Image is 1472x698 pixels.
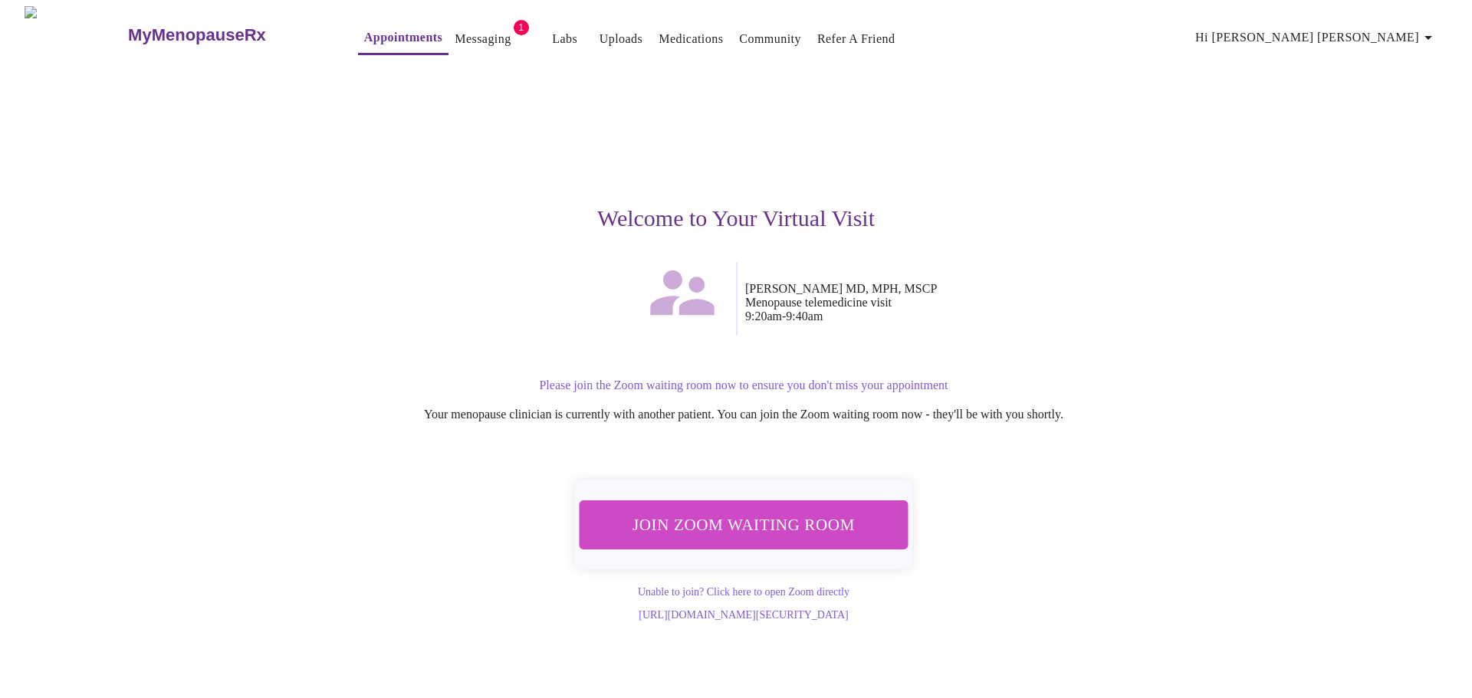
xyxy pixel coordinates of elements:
[739,28,801,50] a: Community
[1195,27,1437,48] span: Hi [PERSON_NAME] [PERSON_NAME]
[552,28,577,50] a: Labs
[817,28,895,50] a: Refer a Friend
[659,28,723,50] a: Medications
[127,8,327,62] a: MyMenopauseRx
[1189,22,1444,53] button: Hi [PERSON_NAME] [PERSON_NAME]
[455,28,511,50] a: Messaging
[733,24,807,54] button: Community
[279,408,1208,421] p: Your menopause clinician is currently with another patient. You can join the Zoom waiting room no...
[358,22,449,55] button: Appointments
[514,20,529,35] span: 1
[600,28,643,50] a: Uploads
[811,24,902,54] button: Refer a Friend
[264,205,1208,231] h3: Welcome to Your Virtual Visit
[128,25,266,45] h3: MyMenopauseRx
[593,24,649,54] button: Uploads
[364,27,442,48] a: Appointments
[638,586,849,598] a: Unable to join? Click here to open Zoom directly
[745,282,1208,323] p: [PERSON_NAME] MD, MPH, MSCP Menopause telemedicine visit 9:20am - 9:40am
[652,24,729,54] button: Medications
[571,499,916,549] button: Join Zoom Waiting Room
[279,378,1208,392] p: Please join the Zoom waiting room now to ensure you don't miss your appointment
[639,609,848,621] a: [URL][DOMAIN_NAME][SECURITY_DATA]
[540,24,590,54] button: Labs
[449,24,517,54] button: Messaging
[25,6,127,64] img: MyMenopauseRx Logo
[593,510,895,539] span: Join Zoom Waiting Room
